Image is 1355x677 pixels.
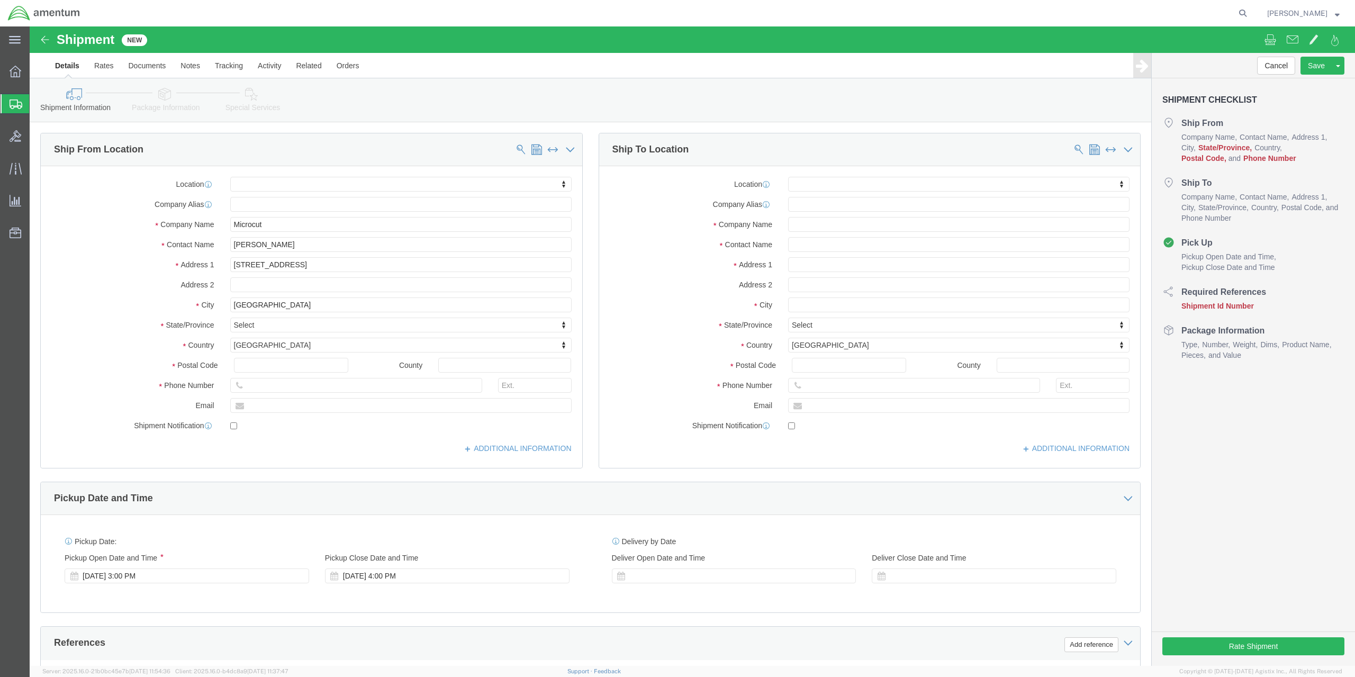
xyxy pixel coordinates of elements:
span: [DATE] 11:54:36 [129,668,170,674]
span: Server: 2025.16.0-21b0bc45e7b [42,668,170,674]
span: [DATE] 11:37:47 [247,668,288,674]
a: Support [567,668,594,674]
span: Joe Healy [1267,7,1327,19]
button: [PERSON_NAME] [1267,7,1340,20]
iframe: FS Legacy Container [30,26,1355,666]
span: Client: 2025.16.0-b4dc8a9 [175,668,288,674]
a: Feedback [594,668,621,674]
span: Copyright © [DATE]-[DATE] Agistix Inc., All Rights Reserved [1179,667,1342,676]
img: logo [7,5,80,21]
